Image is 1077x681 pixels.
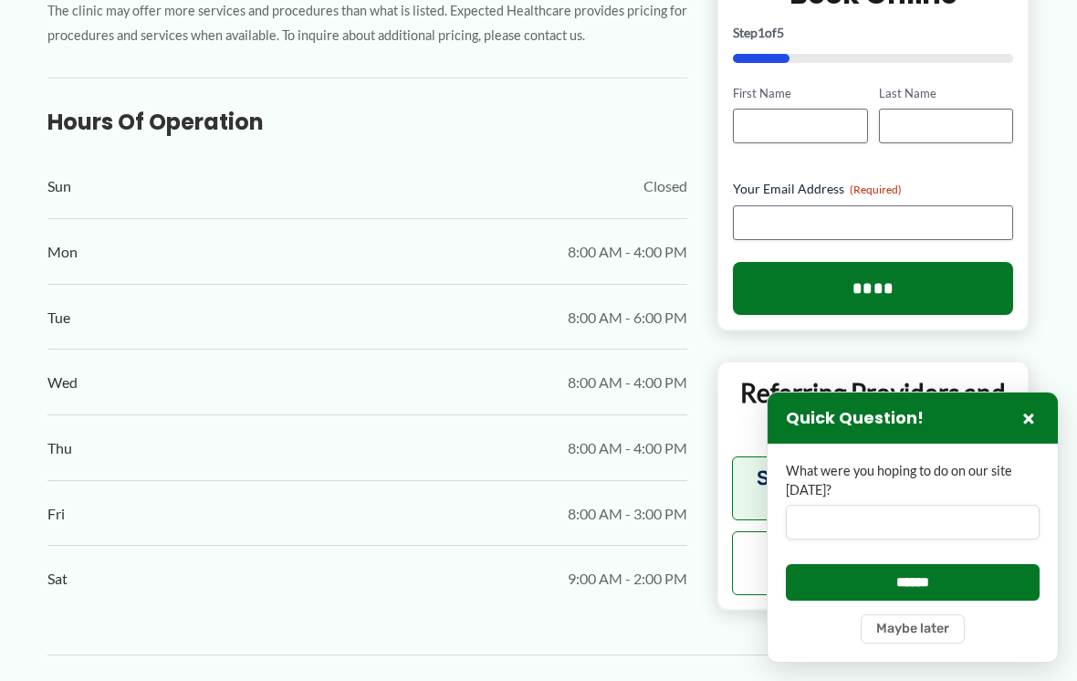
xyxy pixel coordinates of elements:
button: Request Medical Records [732,531,1014,595]
span: 8:00 AM - 4:00 PM [568,369,687,396]
span: Thu [47,435,72,462]
span: (Required) [850,183,902,196]
h3: Quick Question! [786,408,924,429]
label: What were you hoping to do on our site [DATE]? [786,462,1040,499]
span: Mon [47,238,78,266]
label: Your Email Address [733,180,1013,198]
p: Referring Providers and Staff [732,376,1014,443]
button: Send orders and clinical documents [732,456,1014,520]
span: 5 [777,25,784,40]
span: 8:00 AM - 4:00 PM [568,238,687,266]
span: 8:00 AM - 3:00 PM [568,500,687,528]
span: Tue [47,304,70,331]
label: First Name [733,85,867,102]
label: Last Name [879,85,1013,102]
span: Sun [47,173,71,200]
span: Sat [47,565,68,592]
span: 8:00 AM - 4:00 PM [568,435,687,462]
span: Closed [643,173,687,200]
h3: Hours of Operation [47,108,687,136]
span: Fri [47,500,65,528]
span: 1 [758,25,765,40]
p: Step of [733,26,1013,39]
span: 8:00 AM - 6:00 PM [568,304,687,331]
button: Close [1018,407,1040,429]
span: 9:00 AM - 2:00 PM [568,565,687,592]
button: Maybe later [861,614,965,644]
span: Wed [47,369,78,396]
